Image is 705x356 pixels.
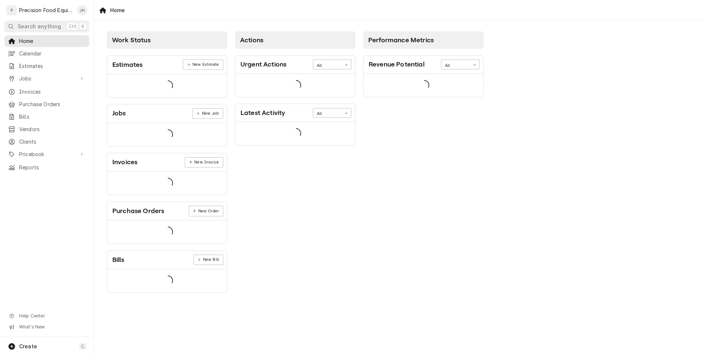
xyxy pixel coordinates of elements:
[291,126,301,141] span: Loading...
[107,251,227,293] div: Card: Bills
[192,108,223,119] a: New Job
[107,202,227,220] div: Card Header
[183,60,223,70] div: Card Link Button
[235,122,355,145] div: Card Data
[4,48,89,60] a: Calendar
[112,108,126,118] div: Card Title
[112,157,137,167] div: Card Title
[359,28,488,297] div: Card Column: Performance Metrics
[4,148,89,160] a: Go to Pricebook
[19,75,75,82] span: Jobs
[19,324,85,330] span: What's New
[19,88,86,96] span: Invoices
[4,60,89,72] a: Estimates
[240,36,263,44] span: Actions
[107,251,227,269] div: Card Header
[419,78,429,93] span: Loading...
[4,21,89,32] button: Search anythingCtrlK
[4,311,89,321] a: Go to Help Center
[107,56,227,74] div: Card Header
[19,101,86,108] span: Purchase Orders
[185,157,223,168] a: New Invoice
[235,31,355,49] div: Card Column Header
[235,49,355,145] div: Card Column Content
[112,36,151,44] span: Work Status
[4,86,89,98] a: Invoices
[7,5,17,15] div: P
[19,37,86,45] span: Home
[19,7,73,14] div: Precision Food Equipment LLC
[4,98,89,110] a: Purchase Orders
[107,55,227,98] div: Card: Estimates
[4,35,89,47] a: Home
[235,104,355,145] div: Card: Latest Activity
[69,24,76,29] span: Ctrl
[18,23,61,30] span: Search anything
[19,50,86,57] span: Calendar
[291,78,301,93] span: Loading...
[241,60,286,69] div: Card Title
[4,123,89,135] a: Vendors
[313,108,351,118] div: Card Data Filter Control
[313,60,351,69] div: Card Data Filter Control
[112,206,164,216] div: Card Title
[194,255,223,265] a: New Bill
[4,73,89,84] a: Go to Jobs
[163,273,173,288] span: Loading...
[235,104,355,122] div: Card Header
[317,63,338,69] div: All
[82,24,84,29] span: K
[19,138,86,145] span: Clients
[107,104,227,123] div: Card Header
[77,5,87,15] div: JH
[369,60,424,69] div: Card Title
[107,49,227,293] div: Card Column Content
[107,220,227,244] div: Card Data
[363,49,484,126] div: Card Column Content
[77,5,87,15] div: Jason Hertel's Avatar
[363,31,484,49] div: Card Column Header
[368,36,434,44] span: Performance Metrics
[163,176,173,191] span: Loading...
[107,153,227,195] div: Card: Invoices
[189,206,223,216] div: Card Link Button
[81,344,84,349] span: C
[107,172,227,195] div: Card Data
[112,255,124,265] div: Card Title
[4,162,89,173] a: Reports
[107,74,227,97] div: Card Data
[364,56,483,74] div: Card Header
[231,28,359,297] div: Card Column: Actions
[107,153,227,172] div: Card Header
[107,104,227,146] div: Card: Jobs
[19,126,86,133] span: Vendors
[19,62,86,70] span: Estimates
[107,269,227,292] div: Card Data
[363,55,484,97] div: Card: Revenue Potential
[19,113,86,121] span: Bills
[19,313,85,319] span: Help Center
[107,202,227,244] div: Card: Purchase Orders
[103,28,231,297] div: Card Column: Work Status
[4,111,89,123] a: Bills
[107,123,227,146] div: Card Data
[441,60,480,69] div: Card Data Filter Control
[4,136,89,148] a: Clients
[163,127,173,142] span: Loading...
[241,108,285,118] div: Card Title
[317,111,338,117] div: All
[107,31,227,49] div: Card Column Header
[192,108,223,119] div: Card Link Button
[235,55,355,97] div: Card: Urgent Actions
[235,56,355,74] div: Card Header
[163,224,173,240] span: Loading...
[189,206,223,216] a: New Order
[185,157,223,168] div: Card Link Button
[364,74,483,97] div: Card Data
[194,255,223,265] div: Card Link Button
[163,78,173,93] span: Loading...
[94,21,705,306] div: Dashboard
[19,343,37,349] span: Create
[19,164,86,171] span: Reports
[235,74,355,97] div: Card Data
